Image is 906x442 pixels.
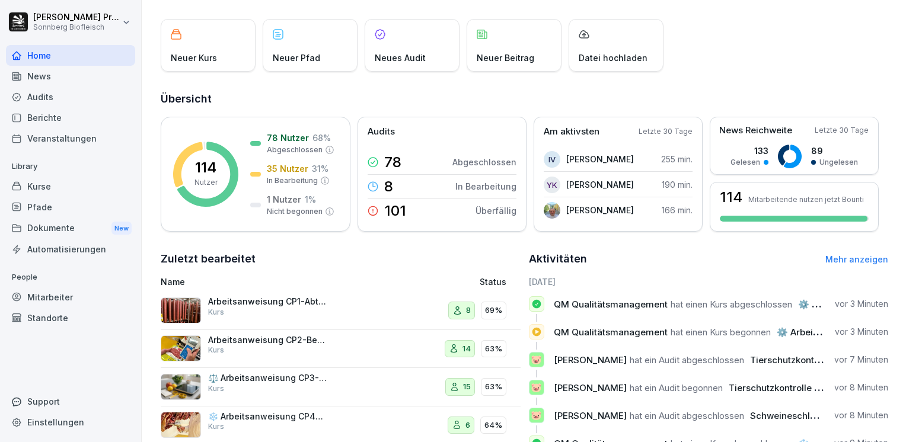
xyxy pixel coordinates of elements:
p: Arbeitsanweisung CP2-Begasen [208,335,327,345]
p: 64% [484,419,502,431]
p: Überfällig [476,204,516,217]
p: 8 [384,180,393,194]
span: Tierschutzkontrolle Schwein [729,382,851,393]
p: Ungelesen [819,157,858,168]
span: hat ein Audit begonnen [630,382,723,393]
p: 🐷 [531,351,542,368]
a: Mehr anzeigen [825,254,888,264]
p: 190 min. [662,178,693,191]
p: Gelesen [730,157,760,168]
div: Home [6,45,135,66]
p: Neuer Beitrag [477,52,534,64]
p: 🐷 [531,379,542,396]
a: Pfade [6,197,135,217]
p: 14 [462,343,471,355]
p: 15 [463,381,471,393]
a: Mitarbeiter [6,287,135,308]
p: 78 [384,155,401,169]
span: hat einen Kurs begonnen [671,326,771,338]
div: YK [544,177,560,193]
span: [PERSON_NAME] [554,410,627,421]
p: Status [480,276,506,288]
p: Library [6,157,135,176]
p: vor 3 Minuten [835,298,888,310]
p: ⚖️ Arbeitsanweisung CP3-Gewichtskontrolle [208,373,327,383]
p: vor 3 Minuten [835,326,888,338]
a: Veranstaltungen [6,128,135,149]
p: 35 Nutzer [267,162,308,175]
p: 89 [811,145,858,157]
a: Standorte [6,308,135,328]
p: News Reichweite [719,124,792,137]
p: 63% [485,381,502,393]
span: [PERSON_NAME] [554,382,627,393]
p: 31 % [312,162,328,175]
p: 6 [465,419,470,431]
p: Abgeschlossen [267,145,323,155]
div: Audits [6,87,135,107]
span: Tierschutzkontrolle Schwein [750,354,872,366]
a: Einstellungen [6,412,135,433]
h2: Zuletzt bearbeitet [161,251,521,267]
p: Kurs [208,345,224,355]
p: In Bearbeitung [455,180,516,193]
div: IV [544,151,560,168]
span: hat einen Kurs abgeschlossen [671,299,792,310]
p: 255 min. [661,153,693,165]
a: News [6,66,135,87]
img: gfrt4v3ftnksrv5de50xy3ff.png [161,374,201,400]
p: 133 [730,145,768,157]
p: 166 min. [662,204,693,216]
p: [PERSON_NAME] [566,178,634,191]
h2: Übersicht [161,91,888,107]
img: mphigpm8jrcai41dtx68as7p.png [161,297,201,324]
p: Mitarbeitende nutzen jetzt Bounti [748,195,864,204]
p: 78 Nutzer [267,132,309,144]
img: a0ku7izqmn4urwn22jn34rqb.png [161,412,201,438]
p: 1 Nutzer [267,193,301,206]
p: [PERSON_NAME] [566,204,634,216]
p: 114 [195,161,216,175]
p: 8 [466,305,471,316]
a: Automatisierungen [6,239,135,260]
p: ❄️ Arbeitsanweisung CP4-Kühlen/Tiefkühlen [208,411,327,422]
p: 69% [485,305,502,316]
p: vor 8 Minuten [834,409,888,421]
span: [PERSON_NAME] [554,354,627,366]
p: [PERSON_NAME] [566,153,634,165]
p: Kurs [208,383,224,394]
p: 63% [485,343,502,355]
p: Letzte 30 Tage [815,125,869,136]
p: vor 8 Minuten [834,382,888,393]
span: QM Qualitätsmanagement [554,326,668,338]
p: Am aktivsten [544,125,599,139]
a: Arbeitsanweisung CP2-BegasenKurs1463% [161,330,521,369]
p: 1 % [305,193,316,206]
div: Dokumente [6,217,135,239]
span: QM Qualitätsmanagement [554,299,668,310]
p: Kurs [208,307,224,318]
span: hat ein Audit abgeschlossen [630,354,744,366]
h6: [DATE] [529,276,889,288]
p: People [6,268,135,287]
a: Arbeitsanweisung CP1-AbtrocknungKurs869% [161,292,521,330]
p: Neues Audit [375,52,426,64]
a: DokumenteNew [6,217,135,239]
img: il98eorql7o7ex2964xnzhyp.png [544,202,560,219]
h2: Aktivitäten [529,251,587,267]
p: In Bearbeitung [267,175,318,186]
div: Kurse [6,176,135,197]
p: Neuer Kurs [171,52,217,64]
p: vor 7 Minuten [834,354,888,366]
h3: 114 [720,190,742,204]
p: Neuer Pfad [273,52,320,64]
a: ⚖️ Arbeitsanweisung CP3-GewichtskontrolleKurs1563% [161,368,521,406]
p: 68 % [312,132,331,144]
img: hj9o9v8kzxvzc93uvlzx86ct.png [161,335,201,361]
